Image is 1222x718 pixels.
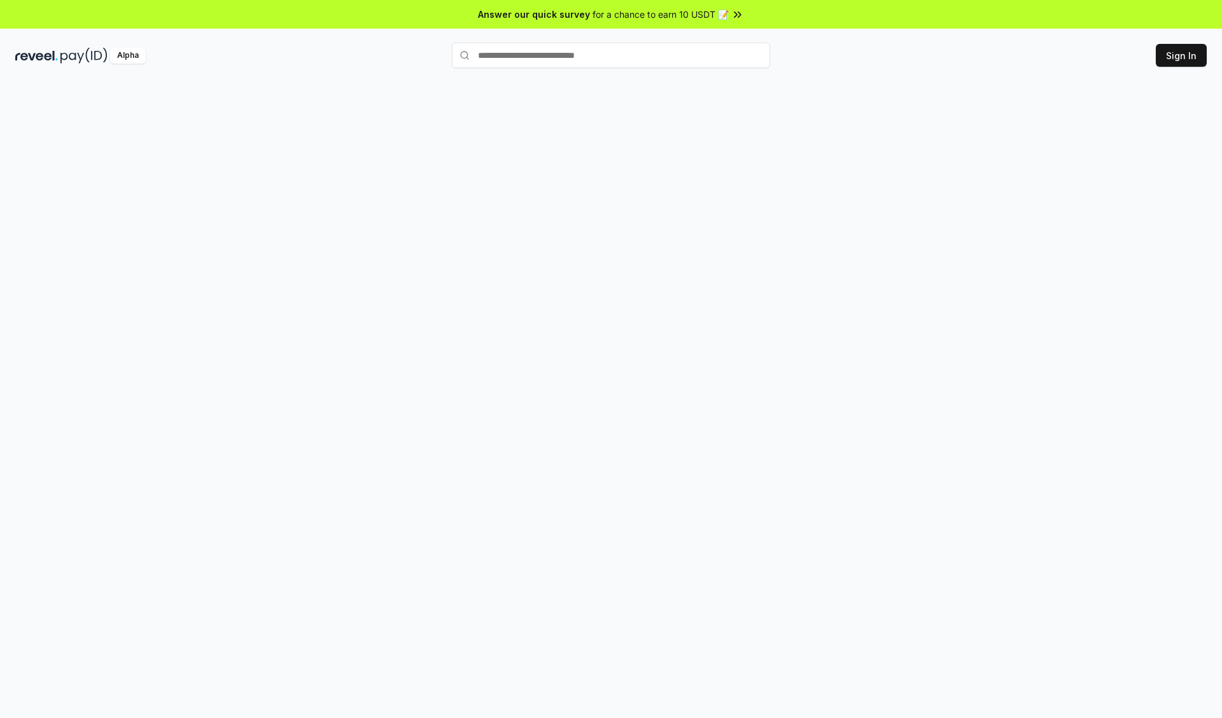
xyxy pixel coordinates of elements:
span: for a chance to earn 10 USDT 📝 [593,8,729,21]
span: Answer our quick survey [478,8,590,21]
img: reveel_dark [15,48,58,64]
img: pay_id [60,48,108,64]
button: Sign In [1156,44,1207,67]
div: Alpha [110,48,146,64]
